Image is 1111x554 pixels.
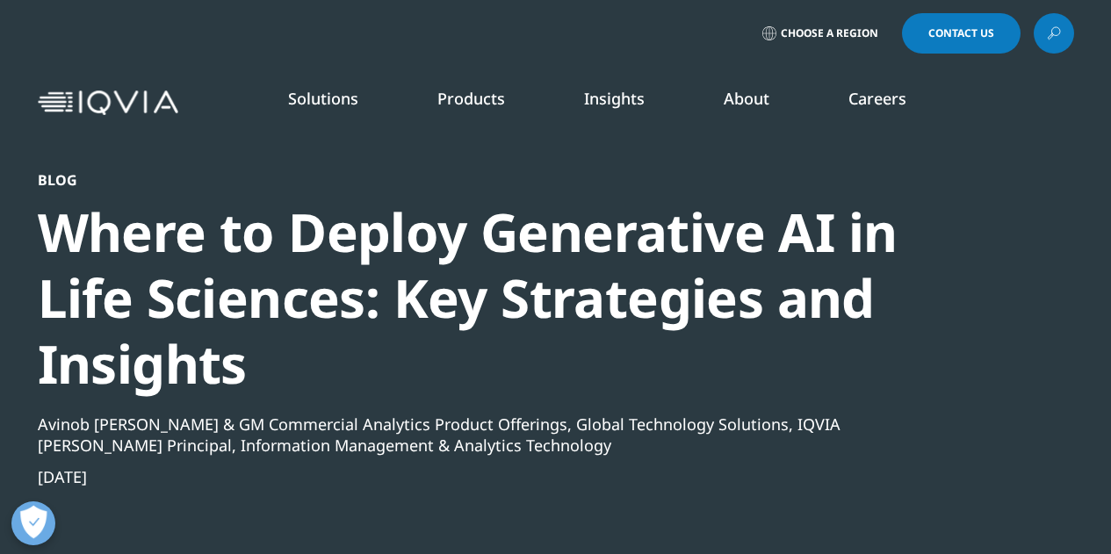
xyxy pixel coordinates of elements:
a: Contact Us [902,13,1021,54]
nav: Primary [185,61,1074,144]
div: Avinob [PERSON_NAME] & GM Commercial Analytics Product Offerings, Global Technology Solutions, IQVIA [38,414,979,435]
div: Where to Deploy Generative AI in Life Sciences: Key Strategies and Insights [38,199,979,397]
div: [PERSON_NAME] Principal, Information Management & Analytics Technology [38,435,979,456]
img: IQVIA Healthcare Information Technology and Pharma Clinical Research Company [38,90,178,116]
div: Blog [38,171,979,189]
span: Contact Us [928,28,994,39]
a: About [724,88,769,109]
a: Careers [848,88,906,109]
div: [DATE] [38,466,979,487]
button: Open Preferences [11,501,55,545]
a: Solutions [288,88,358,109]
span: Choose a Region [781,26,878,40]
a: Products [437,88,505,109]
a: Insights [584,88,645,109]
